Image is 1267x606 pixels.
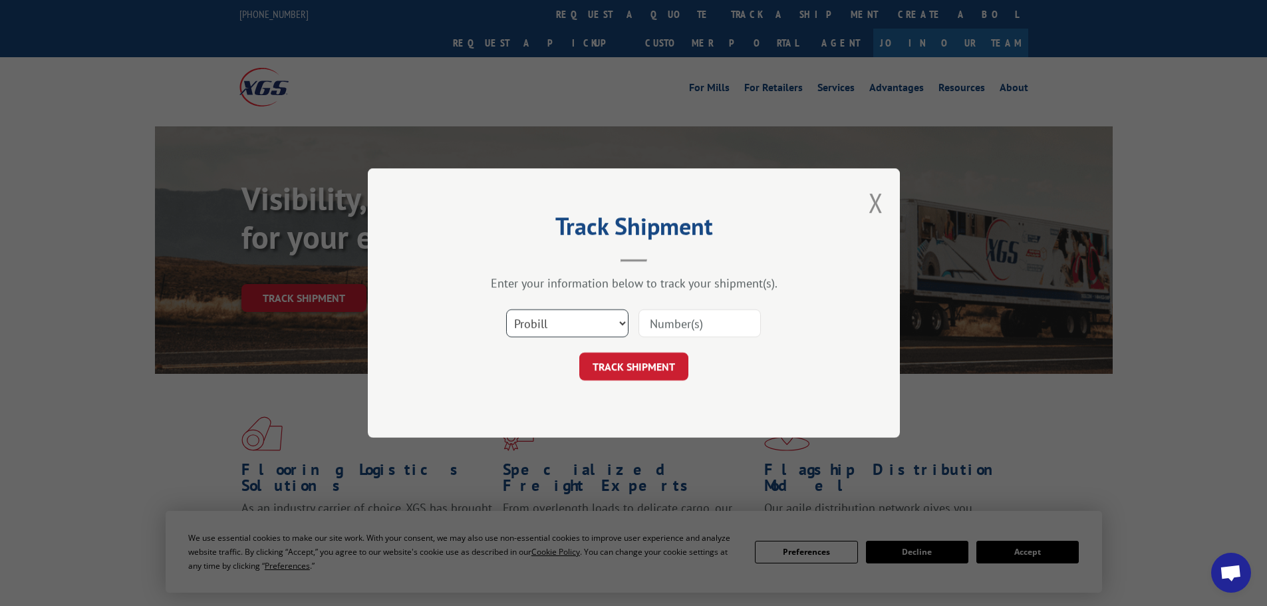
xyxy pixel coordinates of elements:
[434,217,833,242] h2: Track Shipment
[869,185,883,220] button: Close modal
[1211,553,1251,593] div: Open chat
[434,275,833,291] div: Enter your information below to track your shipment(s).
[579,353,688,380] button: TRACK SHIPMENT
[638,309,761,337] input: Number(s)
